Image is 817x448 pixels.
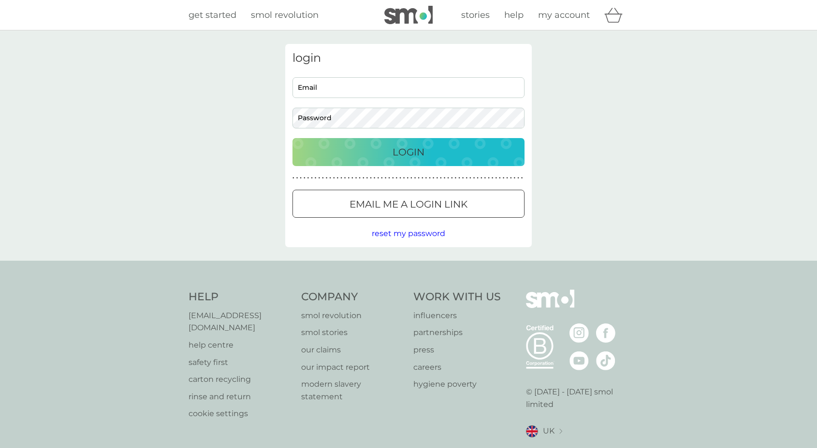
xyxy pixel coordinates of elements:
h4: Help [189,290,292,305]
div: basket [604,5,628,25]
p: ● [469,176,471,181]
img: visit the smol Facebook page [596,323,615,343]
img: visit the smol Youtube page [569,351,589,370]
p: ● [510,176,512,181]
a: get started [189,8,236,22]
p: careers [413,361,501,374]
p: ● [340,176,342,181]
a: our claims [301,344,404,356]
p: ● [451,176,453,181]
a: carton recycling [189,373,292,386]
img: visit the smol Instagram page [569,323,589,343]
a: smol revolution [301,309,404,322]
a: smol revolution [251,8,319,22]
p: ● [433,176,435,181]
p: ● [473,176,475,181]
span: UK [543,425,554,437]
p: ● [322,176,324,181]
p: ● [466,176,467,181]
p: our impact report [301,361,404,374]
p: Email me a login link [350,196,467,212]
a: rinse and return [189,391,292,403]
p: ● [388,176,390,181]
p: © [DATE] - [DATE] smol limited [526,386,629,410]
p: ● [296,176,298,181]
p: ● [304,176,306,181]
a: smol stories [301,326,404,339]
p: ● [436,176,438,181]
p: ● [495,176,497,181]
p: ● [425,176,427,181]
p: ● [329,176,331,181]
p: ● [444,176,446,181]
p: ● [355,176,357,181]
span: help [504,10,524,20]
p: ● [366,176,368,181]
img: UK flag [526,425,538,437]
p: ● [499,176,501,181]
a: partnerships [413,326,501,339]
p: ● [344,176,346,181]
p: ● [337,176,339,181]
p: ● [455,176,457,181]
p: ● [399,176,401,181]
p: ● [326,176,328,181]
p: ● [503,176,505,181]
p: ● [492,176,494,181]
p: ● [359,176,361,181]
a: safety first [189,356,292,369]
a: [EMAIL_ADDRESS][DOMAIN_NAME] [189,309,292,334]
h4: Company [301,290,404,305]
span: stories [461,10,490,20]
p: ● [363,176,365,181]
p: ● [300,176,302,181]
p: ● [407,176,408,181]
a: help centre [189,339,292,351]
p: ● [462,176,464,181]
img: smol [526,290,574,322]
a: help [504,8,524,22]
h3: login [292,51,525,65]
p: ● [477,176,479,181]
p: ● [381,176,383,181]
p: ● [385,176,387,181]
button: reset my password [372,227,445,240]
span: get started [189,10,236,20]
p: ● [418,176,420,181]
p: ● [458,176,460,181]
span: smol revolution [251,10,319,20]
p: ● [374,176,376,181]
p: ● [315,176,317,181]
p: ● [414,176,416,181]
p: ● [481,176,482,181]
p: ● [403,176,405,181]
p: ● [521,176,523,181]
a: influencers [413,309,501,322]
p: ● [429,176,431,181]
span: my account [538,10,590,20]
a: stories [461,8,490,22]
p: ● [292,176,294,181]
button: Email me a login link [292,190,525,218]
p: ● [307,176,309,181]
p: ● [351,176,353,181]
a: my account [538,8,590,22]
p: ● [517,176,519,181]
p: ● [396,176,398,181]
p: ● [488,176,490,181]
img: visit the smol Tiktok page [596,351,615,370]
p: cookie settings [189,407,292,420]
p: ● [440,176,442,181]
p: ● [311,176,313,181]
a: modern slavery statement [301,378,404,403]
a: press [413,344,501,356]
